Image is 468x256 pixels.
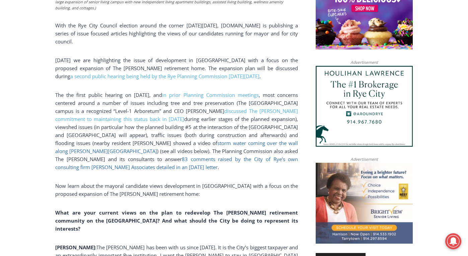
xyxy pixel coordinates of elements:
span: Advertisement [344,59,385,66]
span: Now learn about the mayoral candidate views development in [GEOGRAPHIC_DATA] with a focus on the ... [55,182,298,197]
span: . [259,73,261,80]
div: "We would have speakers with experience in local journalism speak to us about their experiences a... [169,0,316,65]
a: in prior Planning Commission meetings [162,92,259,98]
span: Intern @ [DOMAIN_NAME] [175,67,310,82]
span: With the Rye City Council election around the corner [DATE][DATE], [DOMAIN_NAME] is publishing a ... [55,22,298,45]
b: [PERSON_NAME]: [55,244,96,251]
span: . [218,164,219,170]
span: , most concerns centered around a number of issues including tree and tree preservation (The [GEO... [55,92,298,114]
span: The the first public hearing on [DATE], and [55,92,162,98]
img: Houlihan Lawrence The #1 Brokerage in Rye City [316,66,413,147]
span: [DATE] we are highlighting the issue of development in [GEOGRAPHIC_DATA] with a focus on the prop... [55,57,298,80]
span: Advertisement [344,156,385,162]
a: Intern @ [DOMAIN_NAME] [161,65,324,83]
img: Brightview Senior Living [316,163,413,244]
b: What are your current views on the plan to redevelop The [PERSON_NAME] retirement community on th... [55,209,298,232]
a: a second public hearing being held by the Rye Planning Commission [DATE][DATE] [70,73,259,80]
